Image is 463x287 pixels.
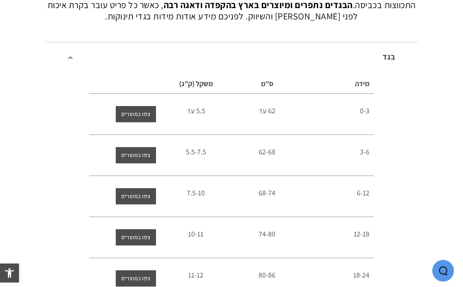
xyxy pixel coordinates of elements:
[188,270,203,280] span: 11-12
[355,79,369,88] span: מידה
[187,188,205,198] span: 7.5-10
[116,229,156,245] a: צפו במוצרים
[187,106,205,116] span: 5.5 עד
[116,147,156,163] a: צפו במוצרים
[259,188,275,198] span: 68-74
[188,229,203,239] span: 10-11
[121,106,151,122] span: צפו במוצרים
[46,42,418,70] div: בגד
[259,229,275,239] span: 74-80
[121,270,151,287] span: צפו במוצרים
[383,51,395,62] a: בגד
[360,106,369,116] span: 0-3
[179,79,213,88] span: משקל (ק”ג)
[357,188,369,198] span: 6-12
[360,147,369,157] span: 3-6
[259,270,275,280] span: 80-86
[186,147,206,157] span: 5.5-7.5
[116,188,156,204] a: צפו במוצרים
[116,270,156,287] a: צפו במוצרים
[259,147,275,157] span: 62-68
[261,79,274,88] span: ס”מ
[116,106,156,122] a: צפו במוצרים
[121,188,151,204] span: צפו במוצרים
[121,229,151,245] span: צפו במוצרים
[354,229,369,239] span: 12-18
[121,147,151,163] span: צפו במוצרים
[353,270,369,280] span: 18-24
[432,260,454,282] iframe: פותח יישומון שאפשר לשוחח בו בצ'אט עם אחד הנציגים שלנו
[259,106,275,116] span: 62 עד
